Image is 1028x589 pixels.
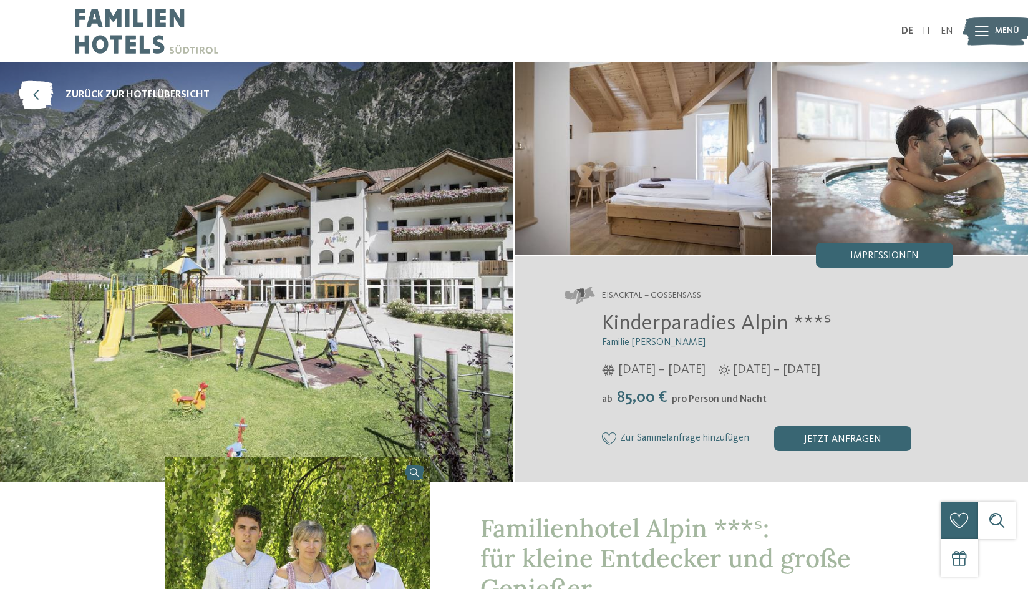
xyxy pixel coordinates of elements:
span: Eisacktal – Gossensass [602,290,701,302]
div: jetzt anfragen [774,426,911,451]
span: zurück zur Hotelübersicht [65,88,210,102]
span: Menü [995,25,1019,37]
span: [DATE] – [DATE] [618,361,706,379]
a: IT [923,26,931,36]
span: Zur Sammelanfrage hinzufügen [620,433,749,444]
i: Öffnungszeiten im Winter [602,364,615,376]
i: Öffnungszeiten im Sommer [719,364,730,376]
span: 85,00 € [614,389,671,406]
span: ab [602,394,613,404]
a: EN [941,26,953,36]
span: Impressionen [850,251,919,261]
span: [DATE] – [DATE] [733,361,820,379]
a: DE [901,26,913,36]
span: pro Person und Nacht [672,394,767,404]
span: Familie [PERSON_NAME] [602,338,706,348]
a: zurück zur Hotelübersicht [19,81,210,109]
span: Kinderparadies Alpin ***ˢ [602,313,832,334]
img: Das Familienhotel bei Sterzing für Genießer [515,62,771,255]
